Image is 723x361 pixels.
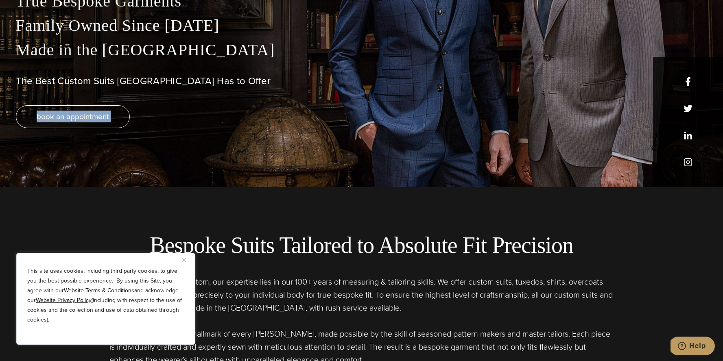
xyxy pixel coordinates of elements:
p: At [PERSON_NAME] Custom, our expertise lies in our 100+ years of measuring & tailoring skills. We... [109,275,614,314]
iframe: Opens a widget where you can chat to one of our agents [671,337,715,357]
a: book an appointment [16,105,130,128]
button: Close [182,255,192,265]
img: Close [182,258,186,262]
a: Website Privacy Policy [36,296,92,304]
span: book an appointment [37,111,109,122]
h2: Bespoke Suits Tailored to Absolute Fit Precision [38,232,685,259]
a: Website Terms & Conditions [64,286,134,295]
h1: The Best Custom Suits [GEOGRAPHIC_DATA] Has to Offer [16,75,708,87]
p: This site uses cookies, including third party cookies, to give you the best possible experience. ... [27,266,184,325]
